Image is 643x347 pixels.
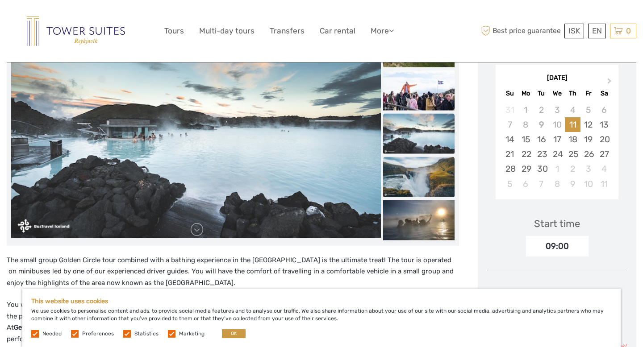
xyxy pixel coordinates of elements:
a: Tours [164,25,184,37]
img: d0d075f251e142198ed8094476b24a14_slider_thumbnail.jpeg [383,200,455,240]
button: Next Month [603,76,618,90]
div: month 2025-09 [498,103,615,191]
img: 145d8319ebba4a16bb448717f742f61c_slider_thumbnail.jpeg [383,113,455,153]
div: Choose Saturday, September 27th, 2025 [596,147,612,161]
div: Choose Sunday, September 21st, 2025 [502,147,518,161]
p: The small group Golden Circle tour combined with a bathing experience in the [GEOGRAPHIC_DATA] is... [7,255,459,289]
button: OK [222,329,246,338]
div: 09:00 [526,236,589,256]
a: Car rental [320,25,355,37]
div: Not available Wednesday, September 3rd, 2025 [549,103,565,117]
div: Tu [534,87,549,99]
div: Not available Wednesday, September 10th, 2025 [549,117,565,132]
div: Choose Saturday, October 11th, 2025 [596,177,612,191]
a: Transfers [270,25,305,37]
p: We're away right now. Please check back later! [13,16,101,23]
div: Start time [534,217,580,231]
div: Not available Thursday, September 4th, 2025 [565,103,580,117]
div: Choose Friday, October 10th, 2025 [580,177,596,191]
div: Choose Friday, September 26th, 2025 [580,147,596,161]
div: Choose Thursday, October 2nd, 2025 [565,161,580,176]
img: Reykjavik Residence [27,16,125,46]
div: [DATE] [496,74,618,83]
div: Not available Tuesday, September 2nd, 2025 [534,103,549,117]
div: Choose Wednesday, October 8th, 2025 [549,177,565,191]
div: Choose Friday, September 19th, 2025 [580,132,596,147]
div: Choose Thursday, September 25th, 2025 [565,147,580,161]
div: We use cookies to personalise content and ads, to provide social media features and to analyse ou... [22,289,621,347]
div: Choose Monday, September 29th, 2025 [518,161,534,176]
img: 6379ec51912245e79ae041a34b7adb3d_slider_thumbnail.jpeg [383,157,455,197]
button: Open LiveChat chat widget [103,14,113,25]
div: Mo [518,87,534,99]
div: Fr [580,87,596,99]
div: Choose Sunday, September 28th, 2025 [502,161,518,176]
div: Not available Friday, September 5th, 2025 [580,103,596,117]
label: Marketing [179,330,205,338]
div: Not available Saturday, September 6th, 2025 [596,103,612,117]
div: Choose Sunday, September 14th, 2025 [502,132,518,147]
div: Sa [596,87,612,99]
img: 145d8319ebba4a16bb448717f742f61c_main_slider.jpeg [11,30,381,238]
div: Choose Saturday, October 4th, 2025 [596,161,612,176]
div: Choose Thursday, September 11th, 2025 [565,117,580,132]
span: Best price guarantee [479,24,563,38]
div: Choose Monday, October 6th, 2025 [518,177,534,191]
span: 0 [625,26,632,35]
div: Choose Tuesday, September 16th, 2025 [534,132,549,147]
div: Choose Wednesday, September 17th, 2025 [549,132,565,147]
div: Choose Monday, September 22nd, 2025 [518,147,534,161]
div: Choose Wednesday, October 1st, 2025 [549,161,565,176]
div: EN [588,24,606,38]
div: Not available Monday, September 8th, 2025 [518,117,534,132]
h5: This website uses cookies [31,297,612,305]
div: Not available Sunday, September 7th, 2025 [502,117,518,132]
div: Choose Sunday, October 5th, 2025 [502,177,518,191]
div: Choose Saturday, September 13th, 2025 [596,117,612,132]
div: Not available Monday, September 1st, 2025 [518,103,534,117]
div: Choose Wednesday, September 24th, 2025 [549,147,565,161]
a: More [371,25,394,37]
div: Choose Friday, September 12th, 2025 [580,117,596,132]
div: Not available Tuesday, September 9th, 2025 [534,117,549,132]
label: Preferences [82,330,114,338]
div: Choose Saturday, September 20th, 2025 [596,132,612,147]
img: 480d7881ebe5477daee8b1a97053b8e9_slider_thumbnail.jpeg [383,70,455,110]
label: Needed [42,330,62,338]
label: Statistics [134,330,159,338]
div: Choose Thursday, October 9th, 2025 [565,177,580,191]
div: Choose Monday, September 15th, 2025 [518,132,534,147]
div: Choose Tuesday, September 30th, 2025 [534,161,549,176]
div: We [549,87,565,99]
span: ISK [568,26,580,35]
div: Choose Thursday, September 18th, 2025 [565,132,580,147]
a: Multi-day tours [199,25,255,37]
div: Choose Tuesday, September 23rd, 2025 [534,147,549,161]
div: Su [502,87,518,99]
div: Th [565,87,580,99]
strong: Geysir f [14,323,38,331]
div: Choose Tuesday, October 7th, 2025 [534,177,549,191]
div: Not available Sunday, August 31st, 2025 [502,103,518,117]
div: Choose Friday, October 3rd, 2025 [580,161,596,176]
